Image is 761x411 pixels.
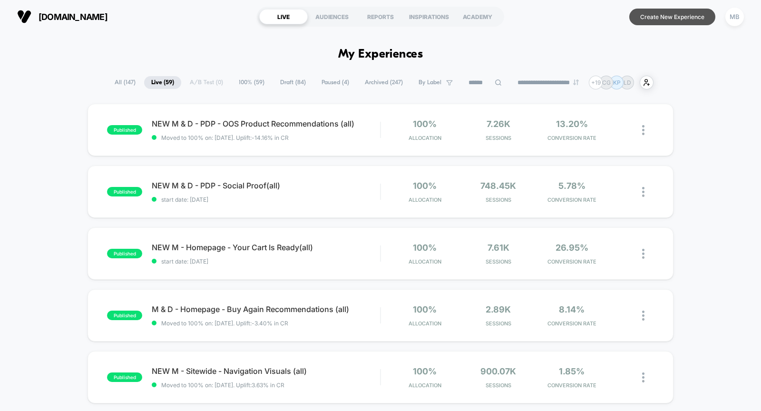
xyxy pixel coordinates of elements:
span: published [107,372,142,382]
span: 748.45k [480,181,516,191]
span: 2.89k [486,304,511,314]
span: CONVERSION RATE [537,320,606,327]
span: start date: [DATE] [152,196,380,203]
span: published [107,311,142,320]
span: CONVERSION RATE [537,258,606,265]
span: Moved to 100% on: [DATE] . Uplift: 3.63% in CR [161,382,284,389]
span: Allocation [409,196,441,203]
div: MB [725,8,744,26]
div: REPORTS [356,9,405,24]
span: published [107,187,142,196]
span: Draft ( 84 ) [273,76,313,89]
p: KP [613,79,621,86]
span: Allocation [409,320,441,327]
span: start date: [DATE] [152,258,380,265]
span: Sessions [464,135,533,141]
div: AUDIENCES [308,9,356,24]
span: CONVERSION RATE [537,196,606,203]
span: All ( 147 ) [107,76,143,89]
p: CG [602,79,611,86]
span: 100% [413,181,437,191]
h1: My Experiences [338,48,423,61]
img: close [642,311,644,321]
button: [DOMAIN_NAME] [14,9,110,24]
span: Allocation [409,258,441,265]
div: LIVE [259,9,308,24]
span: Paused ( 4 ) [314,76,356,89]
span: 5.78% [558,181,585,191]
img: close [642,372,644,382]
div: ACADEMY [453,9,502,24]
span: [DOMAIN_NAME] [39,12,107,22]
span: NEW M & D - PDP - Social Proof(all) [152,181,380,190]
span: 8.14% [559,304,585,314]
span: CONVERSION RATE [537,382,606,389]
span: Moved to 100% on: [DATE] . Uplift: -3.40% in CR [161,320,288,327]
img: close [642,249,644,259]
span: Allocation [409,135,441,141]
span: 7.26k [487,119,510,129]
span: Live ( 59 ) [144,76,181,89]
span: 100% [413,119,437,129]
span: Moved to 100% on: [DATE] . Uplift: -14.16% in CR [161,134,289,141]
img: close [642,125,644,135]
span: Sessions [464,196,533,203]
img: Visually logo [17,10,31,24]
span: published [107,249,142,258]
span: published [107,125,142,135]
span: 26.95% [556,243,588,253]
span: NEW M & D - PDP - OOS Product Recommendations (all) [152,119,380,128]
span: By Label [419,79,441,86]
span: Archived ( 247 ) [358,76,410,89]
span: CONVERSION RATE [537,135,606,141]
span: Sessions [464,320,533,327]
img: end [573,79,579,85]
span: 7.61k [488,243,509,253]
span: Sessions [464,258,533,265]
img: close [642,187,644,197]
span: NEW M - Homepage - Your Cart Is Ready(all) [152,243,380,252]
span: 100% ( 59 ) [232,76,272,89]
span: 100% [413,304,437,314]
button: Create New Experience [629,9,715,25]
span: Sessions [464,382,533,389]
span: M & D - Homepage - Buy Again Recommendations (all) [152,304,380,314]
div: + 19 [589,76,603,89]
p: LD [624,79,631,86]
span: NEW M - Sitewide - Navigation Visuals (all) [152,366,380,376]
span: 900.07k [480,366,516,376]
button: MB [722,7,747,27]
span: 13.20% [556,119,588,129]
span: Allocation [409,382,441,389]
span: 1.85% [559,366,585,376]
span: 100% [413,366,437,376]
div: INSPIRATIONS [405,9,453,24]
span: 100% [413,243,437,253]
